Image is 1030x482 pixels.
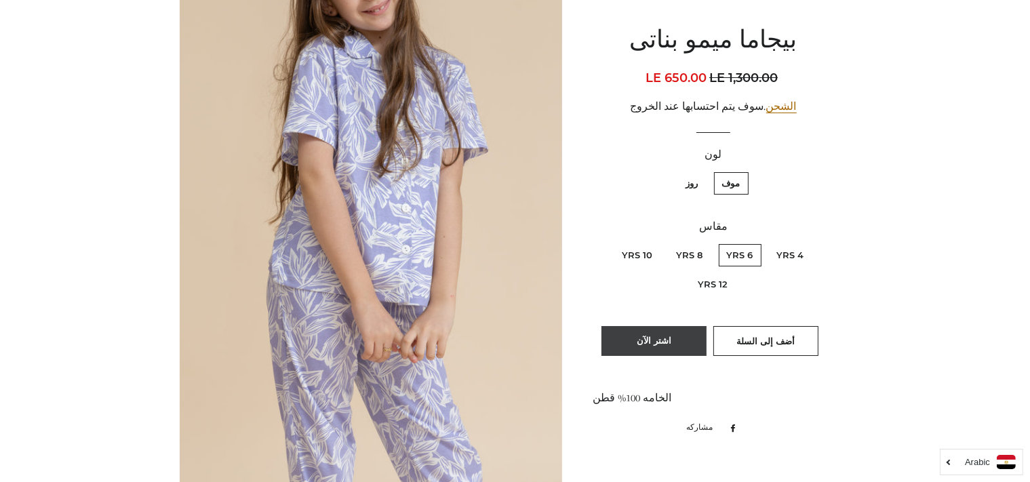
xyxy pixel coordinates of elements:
[686,420,719,435] span: مشاركه
[709,68,781,87] span: LE 1,300.00
[690,273,736,296] label: 12 Yrs
[646,71,707,85] span: LE 650.00
[593,98,834,115] div: .سوف يتم احتسابها عند الخروج
[593,146,834,163] label: لون
[947,455,1016,469] a: Arabic
[678,172,707,195] label: روز
[669,244,711,266] label: 8 Yrs
[614,244,661,266] label: 10 Yrs
[719,244,761,266] label: 6 Yrs
[593,24,834,58] h1: بيجاما ميمو بناتى
[965,458,990,466] i: Arabic
[714,172,749,195] label: موف
[601,326,707,356] button: اشتر الآن
[713,326,818,356] button: أضف إلى السلة
[737,336,795,346] span: أضف إلى السلة
[593,218,834,235] label: مقاس
[766,100,797,113] a: الشحن
[769,244,812,266] label: 4 Yrs
[593,390,834,407] div: الخامه 100% قطن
